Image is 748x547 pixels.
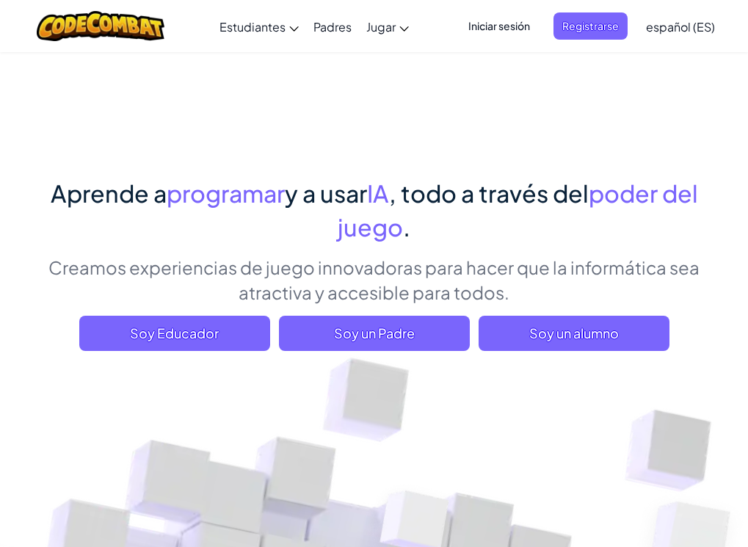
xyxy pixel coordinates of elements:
[389,178,589,208] span: , todo a través del
[29,255,719,305] p: Creamos experiencias de juego innovadoras para hacer que la informática sea atractiva y accesible...
[359,7,416,46] a: Jugar
[479,316,669,351] button: Soy un alumno
[79,316,270,351] a: Soy Educador
[553,12,628,40] button: Registrarse
[51,178,167,208] span: Aprende a
[219,19,286,35] span: Estudiantes
[366,19,396,35] span: Jugar
[403,212,410,242] span: .
[306,7,359,46] a: Padres
[37,11,165,41] img: CodeCombat logo
[212,7,306,46] a: Estudiantes
[279,316,470,351] a: Soy un Padre
[285,178,367,208] span: y a usar
[367,178,389,208] span: IA
[460,12,539,40] button: Iniciar sesión
[646,19,715,35] span: español (ES)
[167,178,285,208] span: programar
[639,7,722,46] a: español (ES)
